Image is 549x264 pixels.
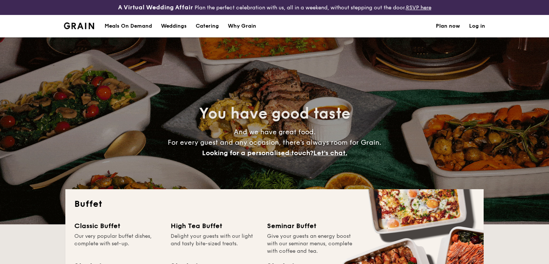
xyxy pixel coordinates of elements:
[105,15,152,37] div: Meals On Demand
[74,198,475,210] h2: Buffet
[74,221,162,231] div: Classic Buffet
[161,15,187,37] div: Weddings
[191,15,223,37] a: Catering
[156,15,191,37] a: Weddings
[74,233,162,255] div: Our very popular buffet dishes, complete with set-up.
[228,15,256,37] div: Why Grain
[202,149,313,157] span: Looking for a personalised touch?
[168,128,381,157] span: And we have great food. For every guest and any occasion, there’s always room for Grain.
[64,22,94,29] img: Grain
[100,15,156,37] a: Meals On Demand
[406,4,431,11] a: RSVP here
[267,233,354,255] div: Give your guests an energy boost with our seminar menus, complete with coffee and tea.
[196,15,219,37] h1: Catering
[91,3,457,12] div: Plan the perfect celebration with us, all in a weekend, without stepping out the door.
[199,105,350,123] span: You have good taste
[267,221,354,231] div: Seminar Buffet
[171,233,258,255] div: Delight your guests with our light and tasty bite-sized treats.
[223,15,261,37] a: Why Grain
[469,15,485,37] a: Log in
[436,15,460,37] a: Plan now
[118,3,193,12] h4: A Virtual Wedding Affair
[313,149,347,157] span: Let's chat.
[64,22,94,29] a: Logotype
[171,221,258,231] div: High Tea Buffet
